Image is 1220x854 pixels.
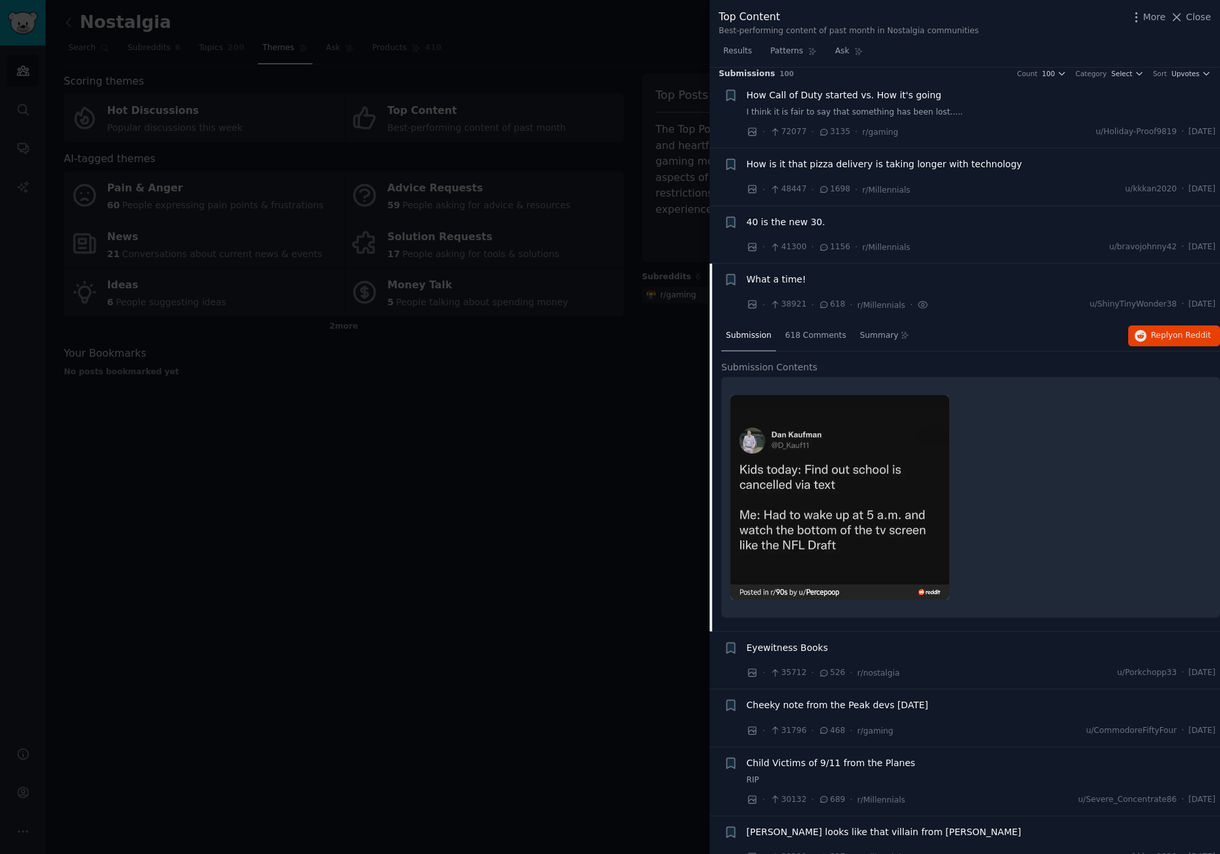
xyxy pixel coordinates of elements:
span: 31796 [769,725,806,737]
a: Child Victims of 9/11 from the Planes [747,756,915,770]
span: u/Porkchopp33 [1117,667,1177,679]
span: Summary [860,330,898,342]
span: · [811,793,814,806]
span: u/ShinyTinyWonder38 [1090,299,1177,310]
button: 100 [1042,69,1067,78]
span: · [850,298,852,312]
a: How Call of Duty started vs. How it's going [747,89,942,102]
span: u/Severe_Concentrate86 [1078,794,1177,806]
button: Close [1170,10,1211,24]
span: u/bravojohnny42 [1109,241,1177,253]
span: Upvotes [1171,69,1199,78]
a: I think it is fair to say that something has been lost..... [747,107,1216,118]
span: u/kkkan2020 [1125,184,1176,195]
span: r/Millennials [857,301,906,310]
span: · [811,666,814,680]
span: [DATE] [1189,794,1215,806]
span: More [1143,10,1166,24]
span: · [762,183,765,197]
span: Reply [1151,330,1211,342]
div: Top Content [719,9,978,25]
span: 100 [1042,69,1055,78]
span: · [1182,184,1184,195]
span: 41300 [769,241,806,253]
img: What a time! [730,395,949,599]
span: · [811,724,814,737]
span: r/Millennials [857,795,906,805]
span: Patterns [770,46,803,57]
span: · [762,724,765,737]
a: RIP [747,775,1216,786]
button: Replyon Reddit [1128,325,1220,346]
span: 48447 [769,184,806,195]
span: 618 [818,299,845,310]
span: · [1182,126,1184,138]
span: Ask [835,46,850,57]
span: 35712 [769,667,806,679]
button: More [1130,10,1166,24]
span: · [811,125,814,139]
span: · [811,240,814,254]
span: · [1182,241,1184,253]
span: [DATE] [1189,241,1215,253]
span: Close [1186,10,1211,24]
span: · [762,666,765,680]
span: · [850,666,852,680]
span: 3135 [818,126,850,138]
span: · [1182,299,1184,310]
span: r/gaming [863,128,898,137]
a: How is it that pizza delivery is taking longer with technology [747,158,1022,171]
a: Results [719,41,756,68]
a: 40 is the new 30. [747,215,825,229]
span: r/Millennials [863,243,911,252]
span: · [855,125,857,139]
span: Submission [726,330,771,342]
span: 1156 [818,241,850,253]
span: · [909,298,912,312]
span: · [762,793,765,806]
span: Results [723,46,752,57]
a: Ask [831,41,868,68]
span: · [762,298,765,312]
span: · [855,240,857,254]
span: r/Millennials [863,186,911,195]
span: 38921 [769,299,806,310]
span: 30132 [769,794,806,806]
a: Cheeky note from the Peak devs [DATE] [747,698,928,712]
span: · [850,724,852,737]
div: Category [1075,69,1107,78]
span: [DATE] [1189,725,1215,737]
span: on Reddit [1173,331,1211,340]
span: · [855,183,857,197]
span: · [850,793,852,806]
span: Submission Contents [721,361,818,374]
span: 72077 [769,126,806,138]
a: What a time! [747,273,807,286]
span: Select [1111,69,1132,78]
span: · [811,298,814,312]
span: r/gaming [857,726,893,736]
div: Sort [1153,69,1167,78]
span: · [1182,667,1184,679]
span: [DATE] [1189,299,1215,310]
span: · [762,240,765,254]
span: · [1182,794,1184,806]
span: · [762,125,765,139]
span: 618 Comments [785,330,846,342]
span: [DATE] [1189,667,1215,679]
a: [PERSON_NAME] looks like that villain from [PERSON_NAME] [747,825,1021,839]
span: 468 [818,725,845,737]
span: Submission s [719,68,775,80]
span: 526 [818,667,845,679]
span: u/CommodoreFiftyFour [1086,725,1177,737]
span: 100 [780,70,794,77]
a: Eyewitness Books [747,641,828,655]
